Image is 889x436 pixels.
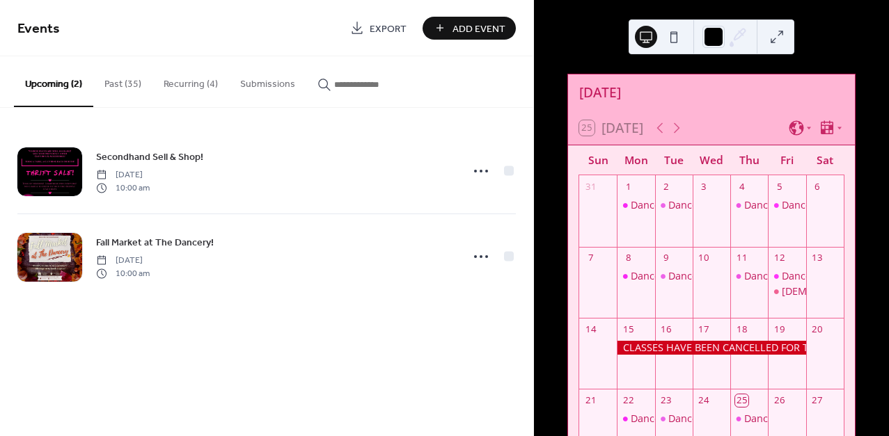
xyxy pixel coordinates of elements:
[584,394,597,407] div: 21
[773,180,786,193] div: 5
[668,412,760,426] div: Dance Fitness Class
[811,252,824,264] div: 13
[617,145,654,175] div: Mon
[17,15,60,42] span: Events
[730,145,768,175] div: Thu
[782,269,874,283] div: Dance Fitness Class
[735,180,748,193] div: 4
[668,269,760,283] div: Dance Fitness Class
[96,267,150,280] span: 10:00 am
[773,323,786,335] div: 19
[453,22,505,36] span: Add Event
[617,198,654,212] div: Dance Fitness
[96,234,214,250] a: Fall Market at The Dancery!
[768,284,805,298] div: Ladies Night at The Dancery!
[617,341,805,355] div: CLASSES HAVE BEEN CANCELLED FOR THE WEEK
[579,145,617,175] div: Sun
[811,394,824,407] div: 27
[660,180,672,193] div: 2
[744,269,836,283] div: Dance Fitness Class
[660,252,672,264] div: 9
[735,323,748,335] div: 18
[14,56,93,107] button: Upcoming (2)
[735,252,748,264] div: 11
[744,412,836,426] div: Dance Fitness Class
[698,252,710,264] div: 10
[730,412,768,426] div: Dance Fitness Class
[584,180,597,193] div: 31
[730,269,768,283] div: Dance Fitness Class
[698,323,710,335] div: 17
[229,56,306,106] button: Submissions
[655,412,693,426] div: Dance Fitness Class
[423,17,516,40] button: Add Event
[811,180,824,193] div: 6
[693,145,730,175] div: Wed
[96,236,214,250] span: Fall Market at The Dancery!
[96,181,150,194] span: 10:00 am
[655,269,693,283] div: Dance Fitness Class
[660,394,672,407] div: 23
[584,252,597,264] div: 7
[773,394,786,407] div: 26
[340,17,417,40] a: Export
[93,56,152,106] button: Past (35)
[96,149,203,165] a: Secondhand Sell & Shop!
[370,22,407,36] span: Export
[568,74,855,111] div: [DATE]
[735,394,748,407] div: 25
[730,198,768,212] div: Dance Fitness Class
[655,198,693,212] div: Dance Fitness Class
[631,412,695,426] div: Dance Fitness
[96,169,150,181] span: [DATE]
[744,198,836,212] div: Dance Fitness Class
[768,198,805,212] div: Dance Fitness Class
[806,145,844,175] div: Sat
[96,150,203,165] span: Secondhand Sell & Shop!
[655,145,693,175] div: Tue
[622,394,635,407] div: 22
[622,323,635,335] div: 15
[617,269,654,283] div: Dance Fitness
[768,145,805,175] div: Fri
[622,252,635,264] div: 8
[622,180,635,193] div: 1
[631,198,695,212] div: Dance Fitness
[773,252,786,264] div: 12
[698,394,710,407] div: 24
[152,56,229,106] button: Recurring (4)
[668,198,760,212] div: Dance Fitness Class
[617,412,654,426] div: Dance Fitness
[96,255,150,267] span: [DATE]
[698,180,710,193] div: 3
[631,269,695,283] div: Dance Fitness
[768,269,805,283] div: Dance Fitness Class
[584,323,597,335] div: 14
[660,323,672,335] div: 16
[782,198,874,212] div: Dance Fitness Class
[811,323,824,335] div: 20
